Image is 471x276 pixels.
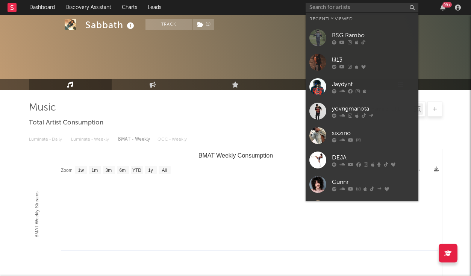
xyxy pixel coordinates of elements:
[309,15,415,24] div: Recently Viewed
[306,99,418,123] a: yovngmanota
[29,118,103,127] span: Total Artist Consumption
[145,19,192,30] button: Track
[332,177,415,187] div: Gunnr
[306,148,418,172] a: DEJA
[198,152,273,159] text: BMAT Weekly Consumption
[306,50,418,74] a: lil13
[61,168,73,173] text: Zoom
[91,168,98,173] text: 1m
[332,55,415,64] div: lil13
[193,19,214,30] button: (1)
[192,19,215,30] span: ( 1 )
[440,5,445,11] button: 99+
[132,168,141,173] text: YTD
[332,129,415,138] div: sixzino
[332,104,415,113] div: yovngmanota
[306,172,418,197] a: Gunnr
[85,19,136,31] div: Sabbath
[306,197,418,221] a: PLUTO
[332,153,415,162] div: DEJA
[34,191,39,238] text: BMAT Weekly Streams
[332,31,415,40] div: BSG Rambo
[306,3,418,12] input: Search for artists
[306,123,418,148] a: sixzino
[442,2,452,8] div: 99 +
[416,167,421,173] text: →
[162,168,167,173] text: All
[306,74,418,99] a: Jaydynf
[148,168,153,173] text: 1y
[119,168,126,173] text: 6m
[78,168,84,173] text: 1w
[306,26,418,50] a: BSG Rambo
[105,168,112,173] text: 3m
[332,80,415,89] div: Jaydynf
